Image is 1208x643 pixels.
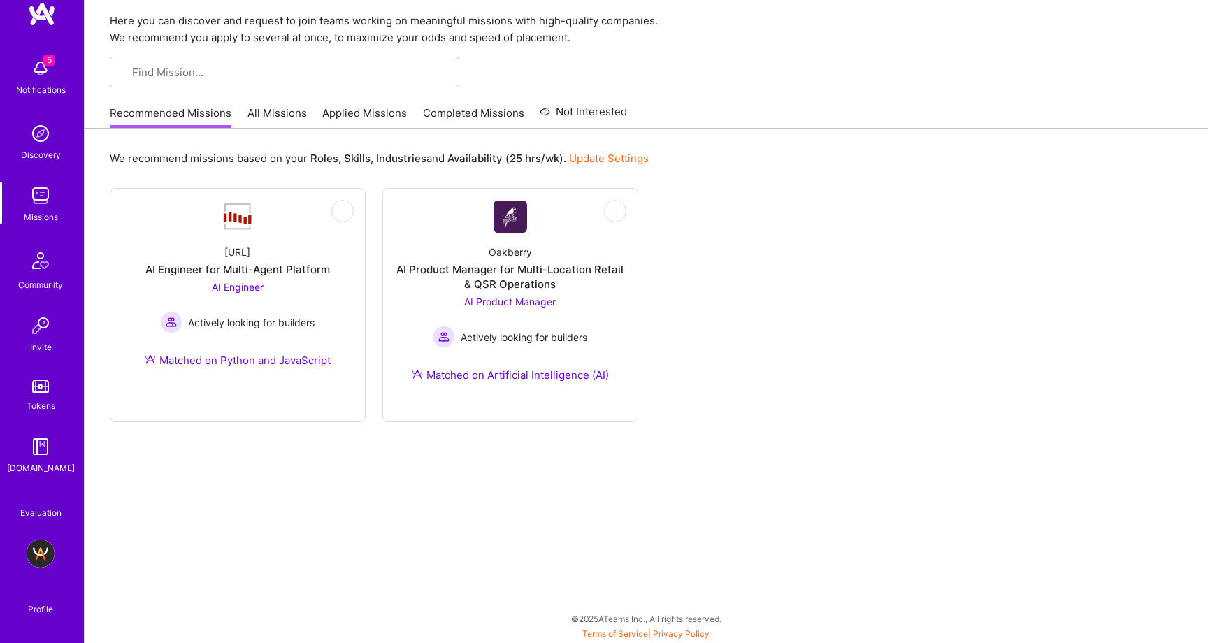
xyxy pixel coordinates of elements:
[24,244,57,277] img: Community
[433,326,455,348] img: Actively looking for builders
[212,281,264,293] span: AI Engineer
[27,55,55,82] img: bell
[32,380,49,393] img: tokens
[569,152,649,165] a: Update Settings
[30,340,52,354] div: Invite
[582,628,710,639] span: |
[145,353,331,368] div: Matched on Python and JavaScript
[28,602,53,615] div: Profile
[16,82,66,97] div: Notifications
[110,151,649,166] p: We recommend missions based on your , , and .
[27,398,55,413] div: Tokens
[337,205,348,217] i: icon EyeClosed
[489,245,532,259] div: Oakberry
[461,330,587,345] span: Actively looking for builders
[43,55,55,66] span: 5
[145,354,156,365] img: Ateam Purple Icon
[23,587,58,615] a: Profile
[464,296,556,308] span: AI Product Manager
[7,461,75,475] div: [DOMAIN_NAME]
[28,1,56,27] img: logo
[145,262,330,277] div: AI Engineer for Multi-Agent Platform
[110,13,1183,46] p: Here you can discover and request to join teams working on meaningful missions with high-quality ...
[412,368,609,382] div: Matched on Artificial Intelligence (AI)
[394,200,626,399] a: Company LogoOakberryAI Product Manager for Multi-Location Retail & QSR OperationsAI Product Manag...
[36,495,46,505] i: icon SelectionTeam
[540,103,627,129] a: Not Interested
[20,505,62,520] div: Evaluation
[221,202,254,231] img: Company Logo
[27,312,55,340] img: Invite
[188,315,315,330] span: Actively looking for builders
[423,106,524,129] a: Completed Missions
[376,152,426,165] b: Industries
[18,277,63,292] div: Community
[122,200,354,384] a: Company Logo[URL]AI Engineer for Multi-Agent PlatformAI Engineer Actively looking for buildersAct...
[110,106,231,129] a: Recommended Missions
[310,152,338,165] b: Roles
[322,106,407,129] a: Applied Missions
[610,205,621,217] i: icon EyeClosed
[84,601,1208,636] div: © 2025 ATeams Inc., All rights reserved.
[132,65,448,80] input: Find Mission...
[344,152,371,165] b: Skills
[394,262,626,291] div: AI Product Manager for Multi-Location Retail & QSR Operations
[582,628,648,639] a: Terms of Service
[447,152,563,165] b: Availability (25 hrs/wk)
[412,368,423,380] img: Ateam Purple Icon
[160,311,182,333] img: Actively looking for builders
[27,120,55,147] img: discovery
[247,106,307,129] a: All Missions
[494,201,527,233] img: Company Logo
[24,210,58,224] div: Missions
[121,68,131,78] i: icon SearchGrey
[27,540,55,568] img: A.Team - Grow A.Team's Community & Demand
[653,628,710,639] a: Privacy Policy
[224,245,250,259] div: [URL]
[27,182,55,210] img: teamwork
[21,147,61,162] div: Discovery
[23,540,58,568] a: A.Team - Grow A.Team's Community & Demand
[27,433,55,461] img: guide book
